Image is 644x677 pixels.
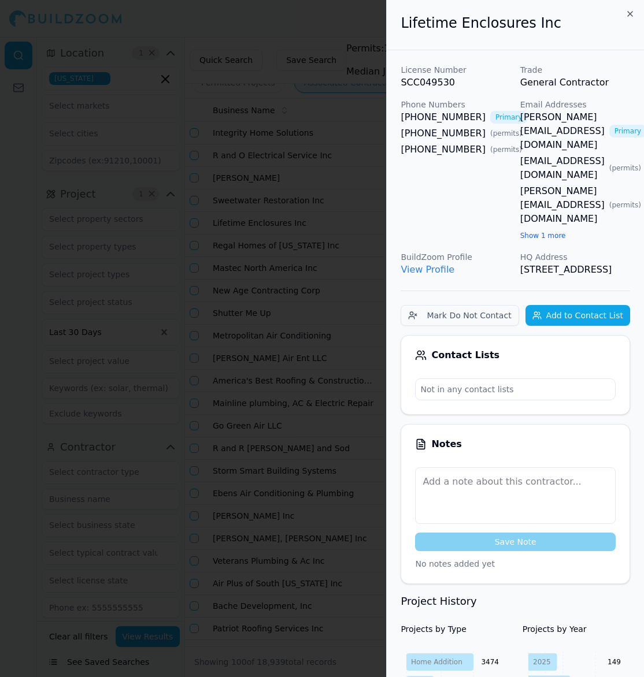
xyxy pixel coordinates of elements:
button: Mark Do Not Contact [401,305,519,326]
h2: Lifetime Enclosures Inc [401,14,630,32]
p: BuildZoom Profile [401,251,510,263]
span: Primary [490,111,527,124]
h4: Projects by Type [401,623,508,635]
div: Contact Lists [415,349,616,361]
tspan: Home Addition [411,658,462,666]
p: SCC049530 [401,76,510,90]
a: View Profile [401,264,454,275]
p: HQ Address [520,251,630,263]
p: Not in any contact lists [416,379,615,400]
p: [STREET_ADDRESS] [520,263,630,277]
p: Trade [520,64,630,76]
button: Show 1 more [520,231,566,240]
button: Add to Contact List [525,305,630,326]
h4: Projects by Year [523,623,630,635]
text: 3474 [482,658,499,666]
p: Phone Numbers [401,99,510,110]
a: [PHONE_NUMBER] [401,110,486,124]
a: [PHONE_NUMBER] [401,127,486,140]
h3: Project History [401,593,630,609]
a: [PERSON_NAME][EMAIL_ADDRESS][DOMAIN_NAME] [520,184,605,226]
span: ( permits ) [490,129,522,138]
text: 149 [608,658,621,666]
a: [EMAIL_ADDRESS][DOMAIN_NAME] [520,154,605,182]
p: General Contractor [520,76,630,90]
tspan: 2025 [533,658,551,666]
p: No notes added yet [415,558,616,570]
a: [PHONE_NUMBER] [401,143,486,157]
div: Notes [415,438,616,450]
p: Email Addresses [520,99,630,110]
p: License Number [401,64,510,76]
span: ( permits ) [609,163,641,173]
span: ( permits ) [490,145,522,154]
span: ( permits ) [609,200,641,210]
a: [PERSON_NAME][EMAIL_ADDRESS][DOMAIN_NAME] [520,110,605,152]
